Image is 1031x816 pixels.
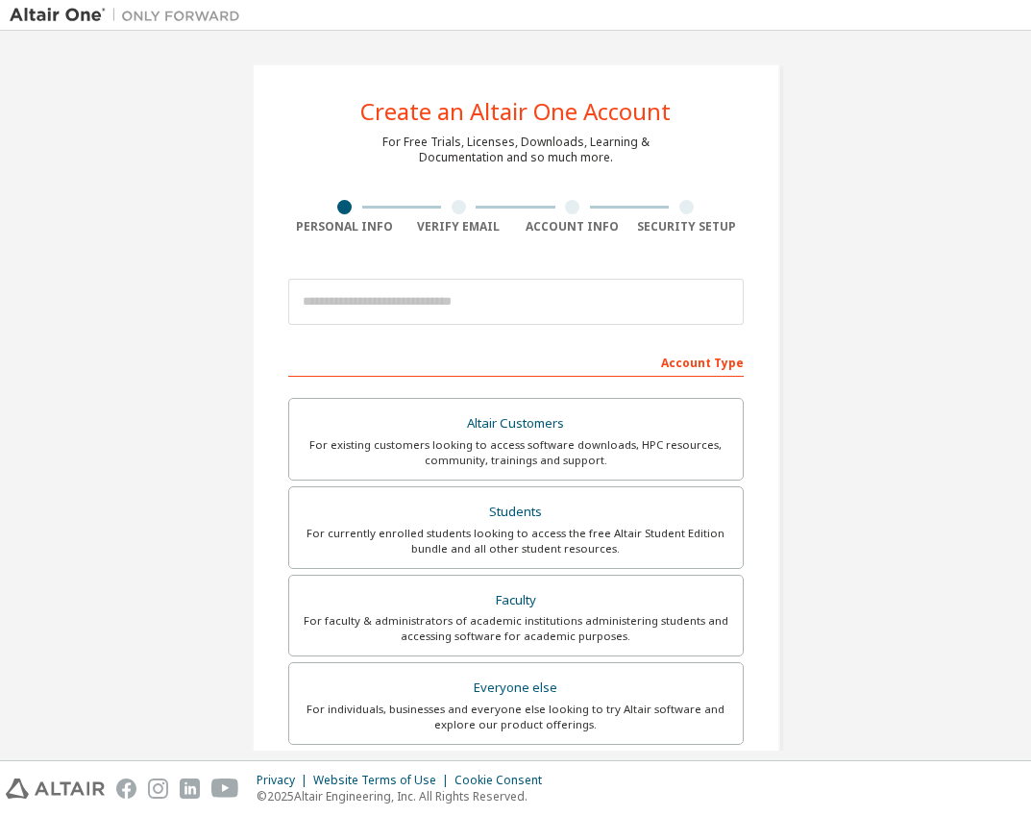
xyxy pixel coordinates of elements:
img: altair_logo.svg [6,779,105,799]
div: Security Setup [629,219,744,235]
img: instagram.svg [148,779,168,799]
div: For individuals, businesses and everyone else looking to try Altair software and explore our prod... [301,702,731,732]
img: linkedin.svg [180,779,200,799]
div: Account Info [516,219,630,235]
div: Faculty [301,587,731,614]
div: For faculty & administrators of academic institutions administering students and accessing softwa... [301,613,731,644]
div: Personal Info [288,219,403,235]
div: Verify Email [402,219,516,235]
div: Cookie Consent [454,773,553,788]
div: For currently enrolled students looking to access the free Altair Student Edition bundle and all ... [301,526,731,556]
div: Everyone else [301,675,731,702]
div: For existing customers looking to access software downloads, HPC resources, community, trainings ... [301,437,731,468]
div: For Free Trials, Licenses, Downloads, Learning & Documentation and so much more. [382,135,650,165]
p: © 2025 Altair Engineering, Inc. All Rights Reserved. [257,788,553,804]
div: Account Type [288,346,744,377]
div: Privacy [257,773,313,788]
img: youtube.svg [211,779,239,799]
div: Altair Customers [301,410,731,437]
div: Website Terms of Use [313,773,454,788]
img: Altair One [10,6,250,25]
div: Create an Altair One Account [360,100,671,123]
div: Students [301,499,731,526]
img: facebook.svg [116,779,136,799]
